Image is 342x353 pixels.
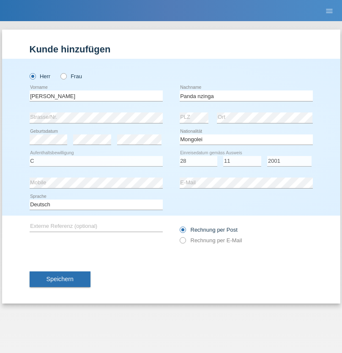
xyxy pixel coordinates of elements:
[180,237,185,248] input: Rechnung per E-Mail
[30,73,51,79] label: Herr
[321,8,338,13] a: menu
[180,237,242,244] label: Rechnung per E-Mail
[60,73,82,79] label: Frau
[47,276,74,282] span: Speichern
[30,73,35,79] input: Herr
[30,44,313,55] h1: Kunde hinzufügen
[60,73,66,79] input: Frau
[180,227,185,237] input: Rechnung per Post
[180,227,238,233] label: Rechnung per Post
[30,271,90,287] button: Speichern
[325,7,334,15] i: menu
